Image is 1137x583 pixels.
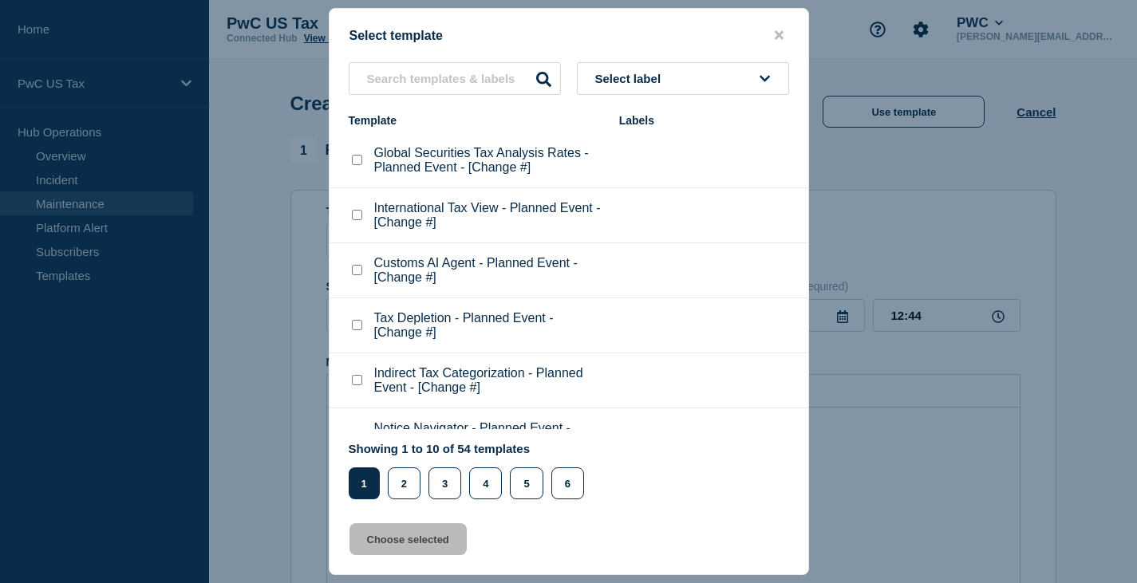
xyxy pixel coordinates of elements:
[349,62,561,95] input: Search templates & labels
[374,146,603,175] p: Global Securities Tax Analysis Rates - Planned Event - [Change #]
[352,210,362,220] input: International Tax View - Planned Event - [Change #] checkbox
[374,421,603,450] p: Notice Navigator - Planned Event - [Change #]
[619,114,789,127] div: Labels
[428,467,461,499] button: 3
[374,311,603,340] p: Tax Depletion - Planned Event - [Change #]
[330,28,808,43] div: Select template
[374,256,603,285] p: Customs AI Agent - Planned Event - [Change #]
[374,201,603,230] p: International Tax View - Planned Event - [Change #]
[770,28,788,43] button: close button
[577,62,789,95] button: Select label
[469,467,502,499] button: 4
[352,375,362,385] input: Indirect Tax Categorization - Planned Event - [Change #] checkbox
[352,320,362,330] input: Tax Depletion - Planned Event - [Change #] checkbox
[349,442,592,455] p: Showing 1 to 10 of 54 templates
[352,265,362,275] input: Customs AI Agent - Planned Event - [Change #] checkbox
[352,155,362,165] input: Global Securities Tax Analysis Rates - Planned Event - [Change #] checkbox
[510,467,543,499] button: 5
[388,467,420,499] button: 2
[349,523,467,555] button: Choose selected
[349,467,380,499] button: 1
[374,366,603,395] p: Indirect Tax Categorization - Planned Event - [Change #]
[349,114,603,127] div: Template
[595,72,668,85] span: Select label
[551,467,584,499] button: 6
